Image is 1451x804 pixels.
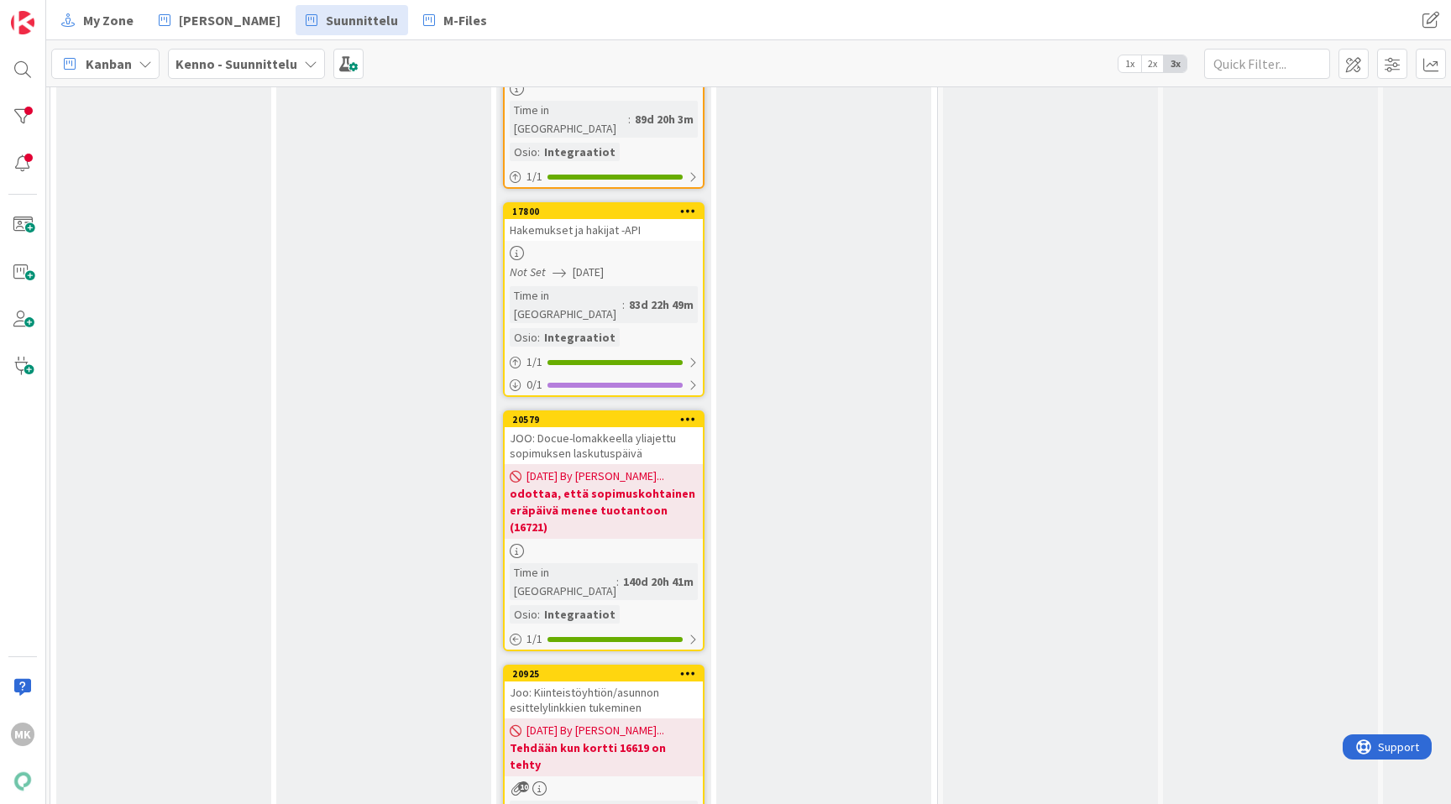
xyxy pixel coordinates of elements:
div: 17800Hakemukset ja hakijat -API [505,204,703,241]
div: 140d 20h 41m [619,572,698,591]
span: : [537,143,540,161]
div: Time in [GEOGRAPHIC_DATA] [510,101,628,138]
a: M-Files [413,5,497,35]
span: 1x [1118,55,1141,72]
input: Quick Filter... [1204,49,1330,79]
div: 20925Joo: Kiinteistöyhtiön/asunnon esittelylinkkien tukeminen [505,666,703,718]
div: JOO: Docue-lomakkeella yliajettu sopimuksen laskutuspäivä [505,427,703,464]
div: 20579JOO: Docue-lomakkeella yliajettu sopimuksen laskutuspäivä [505,412,703,464]
a: 17800Hakemukset ja hakijat -APINot Set[DATE]Time in [GEOGRAPHIC_DATA]:83d 22h 49mOsio:Integraatio... [503,202,705,397]
a: 20579JOO: Docue-lomakkeella yliajettu sopimuksen laskutuspäivä[DATE] By [PERSON_NAME]...odottaa, ... [503,410,705,651]
img: avatar [11,770,34,793]
div: Integraatiot [540,605,620,624]
span: : [628,110,631,128]
div: Osio [510,605,537,624]
a: My Zone [51,5,144,35]
div: Time in [GEOGRAPHIC_DATA] [510,563,616,600]
b: odottaa, että sopimuskohtainen eräpäivä menee tuotantoon (16721) [510,485,698,535]
span: Suunnittelu [326,10,398,30]
span: 0 / 1 [526,376,542,394]
div: Time in [GEOGRAPHIC_DATA] [510,286,622,323]
span: [DATE] By [PERSON_NAME]... [526,722,664,739]
div: 89d 20h 3m [631,110,698,128]
span: Kanban [86,54,132,74]
span: : [537,328,540,347]
div: 83d 22h 49m [625,295,698,314]
div: MK [11,723,34,746]
div: Joo: Kiinteistöyhtiön/asunnon esittelylinkkien tukeminen [505,681,703,718]
span: 3x [1164,55,1186,72]
div: 1/1 [505,166,703,187]
div: 20579 [512,414,703,425]
div: 20579 [505,412,703,427]
b: Kenno - Suunnittelu [175,55,297,72]
span: : [537,605,540,624]
span: 1 / 1 [526,353,542,371]
a: Suunnittelu [296,5,408,35]
span: My Zone [83,10,134,30]
span: : [616,572,619,591]
div: Osio [510,143,537,161]
div: 20925 [512,668,703,680]
span: Support [35,3,76,23]
span: : [622,295,625,314]
span: [DATE] By [PERSON_NAME]... [526,467,664,485]
div: 17800 [505,204,703,219]
div: Hakemukset ja hakijat -API [505,219,703,241]
div: 0/1 [505,374,703,395]
div: Integraatiot [540,143,620,161]
b: Tehdään kun kortti 16619 on tehty [510,739,698,773]
span: 2x [1141,55,1164,72]
a: [PERSON_NAME] [149,5,291,35]
span: 1 / 1 [526,168,542,185]
img: Visit kanbanzone.com [11,11,34,34]
span: [PERSON_NAME] [179,10,280,30]
a: Time in [GEOGRAPHIC_DATA]:89d 20h 3mOsio:Integraatiot1/1 [503,23,705,189]
span: [DATE] [573,264,604,281]
div: Osio [510,328,537,347]
i: Not Set [510,264,546,279]
div: 20925 [505,666,703,681]
span: 10 [518,781,529,792]
span: M-Files [443,10,487,30]
div: 1/1 [505,352,703,373]
div: 1/1 [505,629,703,650]
div: Integraatiot [540,328,620,347]
div: 17800 [512,206,703,217]
span: 1 / 1 [526,630,542,648]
